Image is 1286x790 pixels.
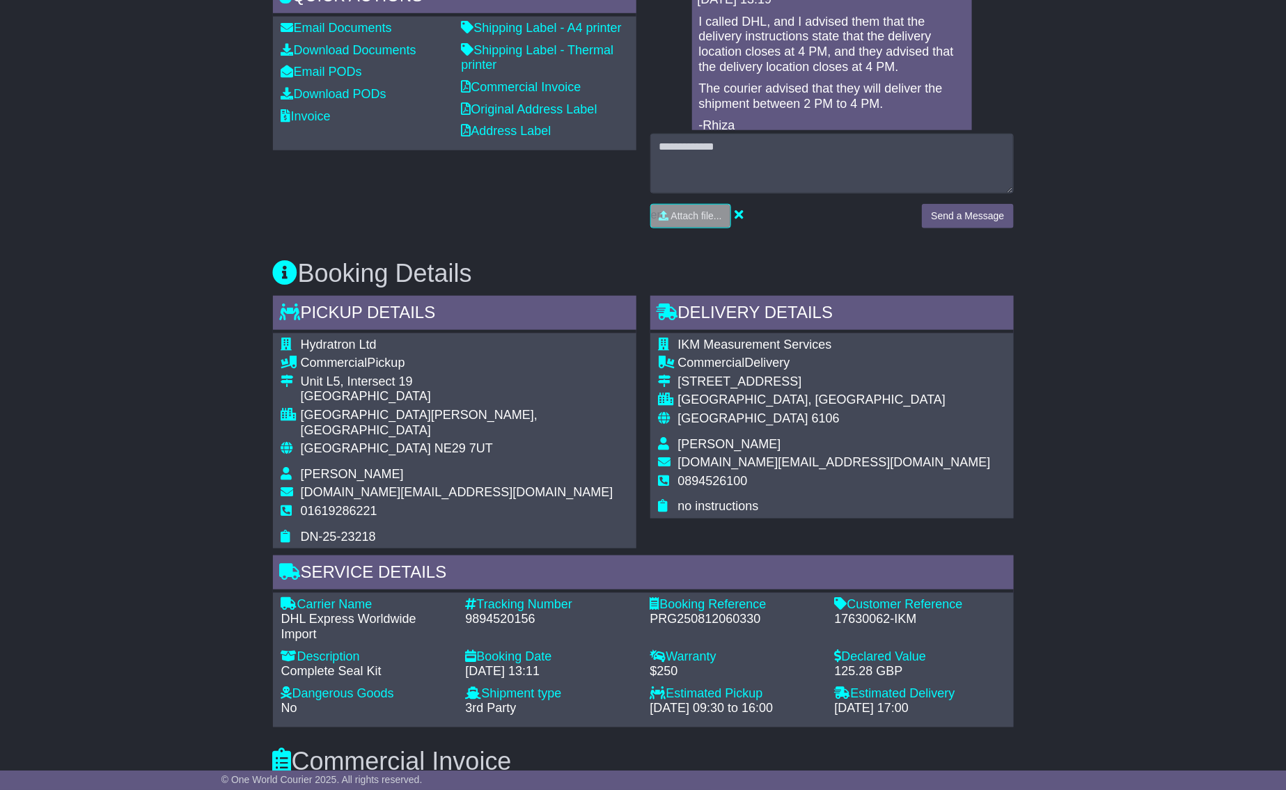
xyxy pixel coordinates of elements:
[812,411,840,425] span: 6106
[678,356,745,370] span: Commercial
[462,80,581,94] a: Commercial Invoice
[301,356,628,371] div: Pickup
[301,485,613,499] span: [DOMAIN_NAME][EMAIL_ADDRESS][DOMAIN_NAME]
[273,296,636,333] div: Pickup Details
[699,81,965,111] p: The courier advised that they will deliver the shipment between 2 PM to 4 PM.
[281,686,452,702] div: Dangerous Goods
[281,65,362,79] a: Email PODs
[650,649,821,665] div: Warranty
[922,204,1013,228] button: Send a Message
[678,411,808,425] span: [GEOGRAPHIC_DATA]
[835,612,1005,627] div: 17630062-IKM
[678,393,991,408] div: [GEOGRAPHIC_DATA], [GEOGRAPHIC_DATA]
[273,260,1014,287] h3: Booking Details
[281,597,452,613] div: Carrier Name
[466,686,636,702] div: Shipment type
[301,374,628,390] div: Unit L5, Intersect 19
[462,102,597,116] a: Original Address Label
[678,338,832,351] span: IKM Measurement Services
[466,597,636,613] div: Tracking Number
[650,296,1014,333] div: Delivery Details
[678,437,781,451] span: [PERSON_NAME]
[301,389,628,404] div: [GEOGRAPHIC_DATA]
[650,597,821,613] div: Booking Reference
[301,530,376,544] span: DN-25-23218
[301,338,377,351] span: Hydratron Ltd
[462,124,551,138] a: Address Label
[699,118,965,134] p: -Rhiza
[281,21,392,35] a: Email Documents
[835,649,1005,665] div: Declared Value
[273,748,1014,776] h3: Commercial Invoice
[466,649,636,665] div: Booking Date
[650,686,821,702] div: Estimated Pickup
[462,21,622,35] a: Shipping Label - A4 printer
[434,441,493,455] span: NE29 7UT
[301,408,628,438] div: [GEOGRAPHIC_DATA][PERSON_NAME], [GEOGRAPHIC_DATA]
[281,664,452,679] div: Complete Seal Kit
[650,701,821,716] div: [DATE] 09:30 to 16:00
[301,441,431,455] span: [GEOGRAPHIC_DATA]
[281,109,331,123] a: Invoice
[301,356,368,370] span: Commercial
[281,701,297,715] span: No
[678,374,991,390] div: [STREET_ADDRESS]
[301,504,377,518] span: 01619286221
[835,701,1005,716] div: [DATE] 17:00
[650,612,821,627] div: PRG250812060330
[678,455,991,469] span: [DOMAIN_NAME][EMAIL_ADDRESS][DOMAIN_NAME]
[273,555,1014,593] div: Service Details
[678,474,748,488] span: 0894526100
[281,649,452,665] div: Description
[835,597,1005,613] div: Customer Reference
[281,43,416,57] a: Download Documents
[678,499,759,513] span: no instructions
[835,664,1005,679] div: 125.28 GBP
[466,612,636,627] div: 9894520156
[466,664,636,679] div: [DATE] 13:11
[835,686,1005,702] div: Estimated Delivery
[301,467,404,481] span: [PERSON_NAME]
[678,356,991,371] div: Delivery
[281,87,386,101] a: Download PODs
[221,774,423,785] span: © One World Courier 2025. All rights reserved.
[466,701,517,715] span: 3rd Party
[462,43,614,72] a: Shipping Label - Thermal printer
[650,664,821,679] div: $250
[699,15,965,74] p: I called DHL, and I advised them that the delivery instructions state that the delivery location ...
[281,612,452,642] div: DHL Express Worldwide Import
